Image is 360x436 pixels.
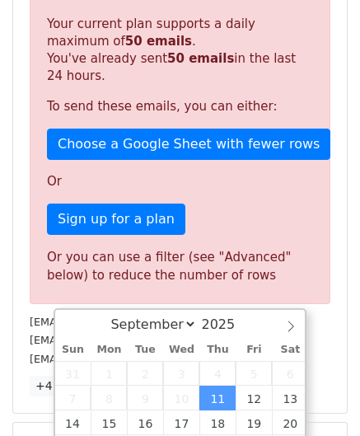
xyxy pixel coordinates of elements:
[91,410,127,435] span: September 15, 2025
[47,16,313,85] p: Your current plan supports a daily maximum of . You've already sent in the last 24 hours.
[163,386,199,410] span: September 10, 2025
[272,361,308,386] span: September 6, 2025
[125,34,192,49] strong: 50 emails
[163,345,199,355] span: Wed
[47,98,313,115] p: To send these emails, you can either:
[163,361,199,386] span: September 3, 2025
[30,316,213,328] small: [EMAIL_ADDRESS][DOMAIN_NAME]
[127,361,163,386] span: September 2, 2025
[91,386,127,410] span: September 8, 2025
[199,361,236,386] span: September 4, 2025
[127,386,163,410] span: September 9, 2025
[30,353,213,365] small: [EMAIL_ADDRESS][DOMAIN_NAME]
[236,361,272,386] span: September 5, 2025
[236,345,272,355] span: Fri
[55,410,91,435] span: September 14, 2025
[272,386,308,410] span: September 13, 2025
[199,386,236,410] span: September 11, 2025
[47,173,313,190] p: Or
[55,386,91,410] span: September 7, 2025
[30,376,99,396] a: +47 more
[127,345,163,355] span: Tue
[278,357,360,436] iframe: Chat Widget
[30,334,213,346] small: [EMAIL_ADDRESS][DOMAIN_NAME]
[91,345,127,355] span: Mon
[272,345,308,355] span: Sat
[47,248,313,285] div: Or you can use a filter (see "Advanced" below) to reduce the number of rows
[236,410,272,435] span: September 19, 2025
[47,129,330,160] a: Choose a Google Sheet with fewer rows
[91,361,127,386] span: September 1, 2025
[199,410,236,435] span: September 18, 2025
[47,204,185,235] a: Sign up for a plan
[163,410,199,435] span: September 17, 2025
[272,410,308,435] span: September 20, 2025
[127,410,163,435] span: September 16, 2025
[167,51,234,66] strong: 50 emails
[199,345,236,355] span: Thu
[236,386,272,410] span: September 12, 2025
[55,361,91,386] span: August 31, 2025
[197,316,256,332] input: Year
[55,345,91,355] span: Sun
